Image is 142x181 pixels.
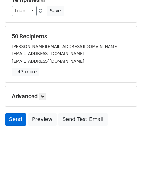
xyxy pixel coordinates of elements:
[5,113,26,126] a: Send
[28,113,57,126] a: Preview
[12,33,130,40] h5: 50 Recipients
[12,51,84,56] small: [EMAIL_ADDRESS][DOMAIN_NAME]
[58,113,108,126] a: Send Test Email
[47,6,64,16] button: Save
[110,150,142,181] iframe: Chat Widget
[12,6,37,16] a: Load...
[12,93,130,100] h5: Advanced
[12,68,39,76] a: +47 more
[12,59,84,63] small: [EMAIL_ADDRESS][DOMAIN_NAME]
[12,44,119,49] small: [PERSON_NAME][EMAIL_ADDRESS][DOMAIN_NAME]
